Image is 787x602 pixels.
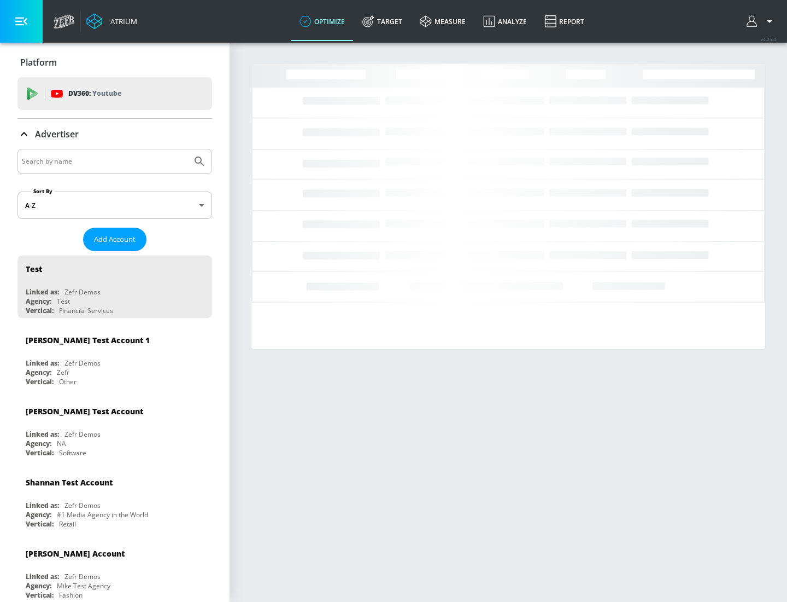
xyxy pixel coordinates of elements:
button: Add Account [83,228,146,251]
div: Software [59,448,86,458]
div: Agency: [26,297,51,306]
a: optimize [291,2,354,41]
div: Linked as: [26,358,59,368]
div: Zefr Demos [64,430,101,439]
div: Zefr Demos [64,287,101,297]
div: Vertical: [26,448,54,458]
a: Analyze [474,2,536,41]
div: [PERSON_NAME] Test Account 1 [26,335,150,345]
div: Shannan Test Account [26,477,113,488]
div: NA [57,439,66,448]
div: Vertical: [26,306,54,315]
div: Platform [17,47,212,78]
div: Fashion [59,591,83,600]
div: [PERSON_NAME] Account [26,548,125,559]
div: Other [59,377,77,386]
div: Agency: [26,581,51,591]
div: [PERSON_NAME] Test AccountLinked as:Zefr DemosAgency:NAVertical:Software [17,398,212,460]
div: Shannan Test AccountLinked as:Zefr DemosAgency:#1 Media Agency in the WorldVertical:Retail [17,469,212,531]
div: Zefr Demos [64,358,101,368]
div: Linked as: [26,287,59,297]
p: Advertiser [35,128,79,140]
div: [PERSON_NAME] Test Account [26,406,143,416]
div: Vertical: [26,591,54,600]
div: Vertical: [26,519,54,529]
span: Add Account [94,233,136,246]
div: Vertical: [26,377,54,386]
p: Platform [20,56,57,68]
input: Search by name [22,154,187,169]
div: Retail [59,519,76,529]
div: Zefr Demos [64,501,101,510]
div: Agency: [26,510,51,519]
div: A-Z [17,192,212,219]
label: Sort By [31,188,55,195]
a: measure [411,2,474,41]
div: Financial Services [59,306,113,315]
div: Agency: [26,439,51,448]
a: Report [536,2,593,41]
div: Advertiser [17,119,212,149]
div: Test [26,264,42,274]
div: TestLinked as:Zefr DemosAgency:TestVertical:Financial Services [17,256,212,318]
div: Atrium [106,16,137,26]
div: Linked as: [26,572,59,581]
div: [PERSON_NAME] Test Account 1Linked as:Zefr DemosAgency:ZefrVertical:Other [17,327,212,389]
div: Mike Test Agency [57,581,110,591]
span: v 4.25.4 [761,36,776,42]
a: Target [354,2,411,41]
div: Linked as: [26,430,59,439]
div: Zefr Demos [64,572,101,581]
div: Agency: [26,368,51,377]
p: DV360: [68,88,121,100]
div: Test [57,297,70,306]
div: Linked as: [26,501,59,510]
a: Atrium [86,13,137,30]
div: Zefr [57,368,69,377]
div: DV360: Youtube [17,77,212,110]
div: #1 Media Agency in the World [57,510,148,519]
p: Youtube [92,88,121,99]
